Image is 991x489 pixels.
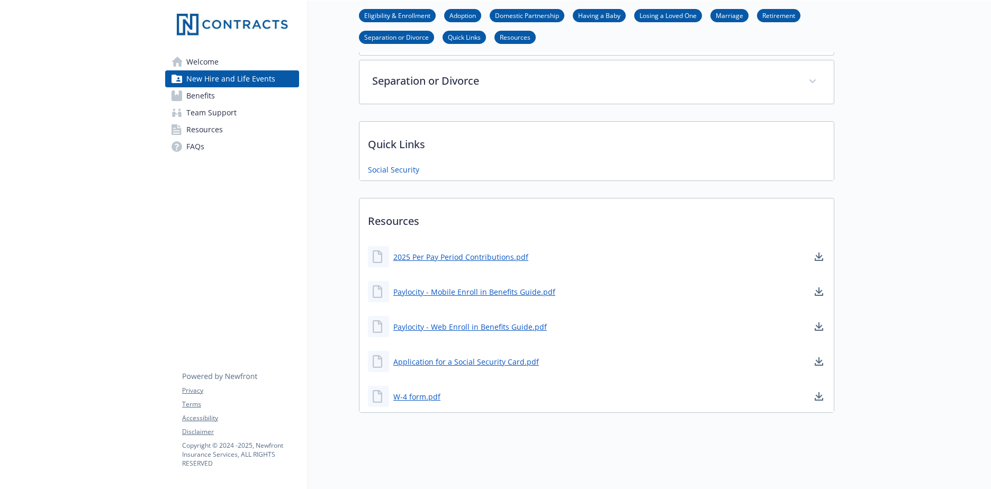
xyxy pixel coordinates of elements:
[368,164,419,175] a: Social Security
[182,386,299,395] a: Privacy
[186,87,215,104] span: Benefits
[393,251,528,262] a: 2025 Per Pay Period Contributions.pdf
[186,53,219,70] span: Welcome
[359,10,436,20] a: Eligibility & Enrollment
[359,198,834,238] p: Resources
[393,286,555,297] a: Paylocity - Mobile Enroll in Benefits Guide.pdf
[165,70,299,87] a: New Hire and Life Events
[182,441,299,468] p: Copyright © 2024 - 2025 , Newfront Insurance Services, ALL RIGHTS RESERVED
[813,285,825,298] a: download document
[186,70,275,87] span: New Hire and Life Events
[186,121,223,138] span: Resources
[813,390,825,403] a: download document
[813,320,825,333] a: download document
[634,10,702,20] a: Losing a Loved One
[444,10,481,20] a: Adoption
[165,87,299,104] a: Benefits
[710,10,749,20] a: Marriage
[182,427,299,437] a: Disclaimer
[186,138,204,155] span: FAQs
[393,321,547,332] a: Paylocity - Web Enroll in Benefits Guide.pdf
[393,391,440,402] a: W-4 form.pdf
[165,104,299,121] a: Team Support
[494,32,536,42] a: Resources
[372,73,796,89] p: Separation or Divorce
[186,104,237,121] span: Team Support
[165,121,299,138] a: Resources
[490,10,564,20] a: Domestic Partnership
[359,122,834,161] p: Quick Links
[393,356,539,367] a: Application for a Social Security Card.pdf
[359,60,834,104] div: Separation or Divorce
[443,32,486,42] a: Quick Links
[813,355,825,368] a: download document
[165,53,299,70] a: Welcome
[182,400,299,409] a: Terms
[165,138,299,155] a: FAQs
[182,413,299,423] a: Accessibility
[757,10,800,20] a: Retirement
[813,250,825,263] a: download document
[573,10,626,20] a: Having a Baby
[359,32,434,42] a: Separation or Divorce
